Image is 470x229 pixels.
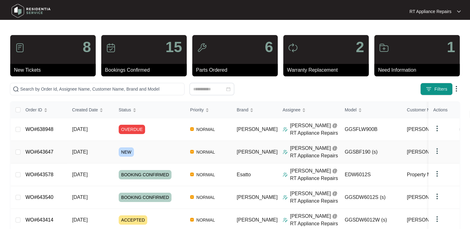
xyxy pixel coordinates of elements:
[72,217,88,222] span: [DATE]
[447,40,455,55] p: 1
[237,195,278,200] span: [PERSON_NAME]
[428,102,459,118] th: Actions
[190,218,194,222] img: Vercel Logo
[194,194,217,201] span: NORMAL
[25,195,53,200] a: WO#643540
[283,172,288,177] img: Assigner Icon
[9,2,53,20] img: residentia service logo
[237,172,251,177] span: Esatto
[119,106,131,113] span: Status
[237,127,278,132] span: [PERSON_NAME]
[194,126,217,133] span: NORMAL
[283,106,301,113] span: Assignee
[345,106,357,113] span: Model
[20,86,182,92] input: Search by Order Id, Assignee Name, Customer Name, Brand and Model
[283,218,288,222] img: Assigner Icon
[194,148,217,156] span: NORMAL
[166,40,182,55] p: 15
[340,141,402,164] td: GGSBF190 (s)
[72,149,88,155] span: [DATE]
[340,186,402,209] td: GGSDW6012S (s)
[190,106,204,113] span: Priority
[265,40,273,55] p: 6
[290,213,340,227] p: [PERSON_NAME] @ RT Appliance Repairs
[356,40,364,55] p: 2
[407,194,448,201] span: [PERSON_NAME]
[288,43,298,53] img: icon
[457,10,461,13] img: dropdown arrow
[196,66,278,74] p: Parts Ordered
[190,195,194,199] img: Vercel Logo
[25,172,53,177] a: WO#643578
[402,102,464,118] th: Customer Name
[433,215,441,223] img: dropdown arrow
[14,66,96,74] p: New Tickets
[290,122,340,137] p: [PERSON_NAME] @ RT Appliance Repairs
[190,127,194,131] img: Vercel Logo
[15,43,25,53] img: icon
[340,118,402,141] td: GGSFLW900B
[420,83,453,95] button: filter iconFilters
[25,106,42,113] span: Order ID
[119,125,145,134] span: OVERDUE
[197,43,207,53] img: icon
[283,195,288,200] img: Assigner Icon
[426,86,432,92] img: filter icon
[433,147,441,155] img: dropdown arrow
[119,215,147,225] span: ACCEPTED
[453,85,460,92] img: dropdown arrow
[185,102,232,118] th: Priority
[433,193,441,200] img: dropdown arrow
[119,193,171,202] span: BOOKING CONFIRMED
[25,149,53,155] a: WO#643647
[72,106,98,113] span: Created Date
[72,127,88,132] span: [DATE]
[407,216,448,224] span: [PERSON_NAME]
[340,164,402,186] td: EDW6012S
[114,102,185,118] th: Status
[407,171,449,178] span: Property Manage...
[119,170,171,179] span: BOOKING CONFIRMED
[434,86,447,92] span: Filters
[72,195,88,200] span: [DATE]
[340,102,402,118] th: Model
[194,216,217,224] span: NORMAL
[119,147,134,157] span: NEW
[106,43,116,53] img: icon
[13,86,19,92] img: search-icon
[378,66,460,74] p: Need Information
[433,125,441,132] img: dropdown arrow
[25,127,53,132] a: WO#638948
[190,173,194,176] img: Vercel Logo
[278,102,340,118] th: Assignee
[407,106,439,113] span: Customer Name
[290,145,340,159] p: [PERSON_NAME] @ RT Appliance Repairs
[379,43,389,53] img: icon
[72,172,88,177] span: [DATE]
[21,102,67,118] th: Order ID
[190,150,194,154] img: Vercel Logo
[232,102,278,118] th: Brand
[237,217,278,222] span: [PERSON_NAME]
[194,171,217,178] span: NORMAL
[290,190,340,205] p: [PERSON_NAME] @ RT Appliance Repairs
[25,217,53,222] a: WO#643414
[407,126,452,133] span: [PERSON_NAME]...
[237,149,278,155] span: [PERSON_NAME]
[105,66,187,74] p: Bookings Confirmed
[83,40,91,55] p: 8
[407,148,448,156] span: [PERSON_NAME]
[67,102,114,118] th: Created Date
[287,66,369,74] p: Warranty Replacement
[433,170,441,177] img: dropdown arrow
[283,150,288,155] img: Assigner Icon
[290,167,340,182] p: [PERSON_NAME] @ RT Appliance Repairs
[237,106,248,113] span: Brand
[283,127,288,132] img: Assigner Icon
[409,8,451,15] p: RT Appliance Repairs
